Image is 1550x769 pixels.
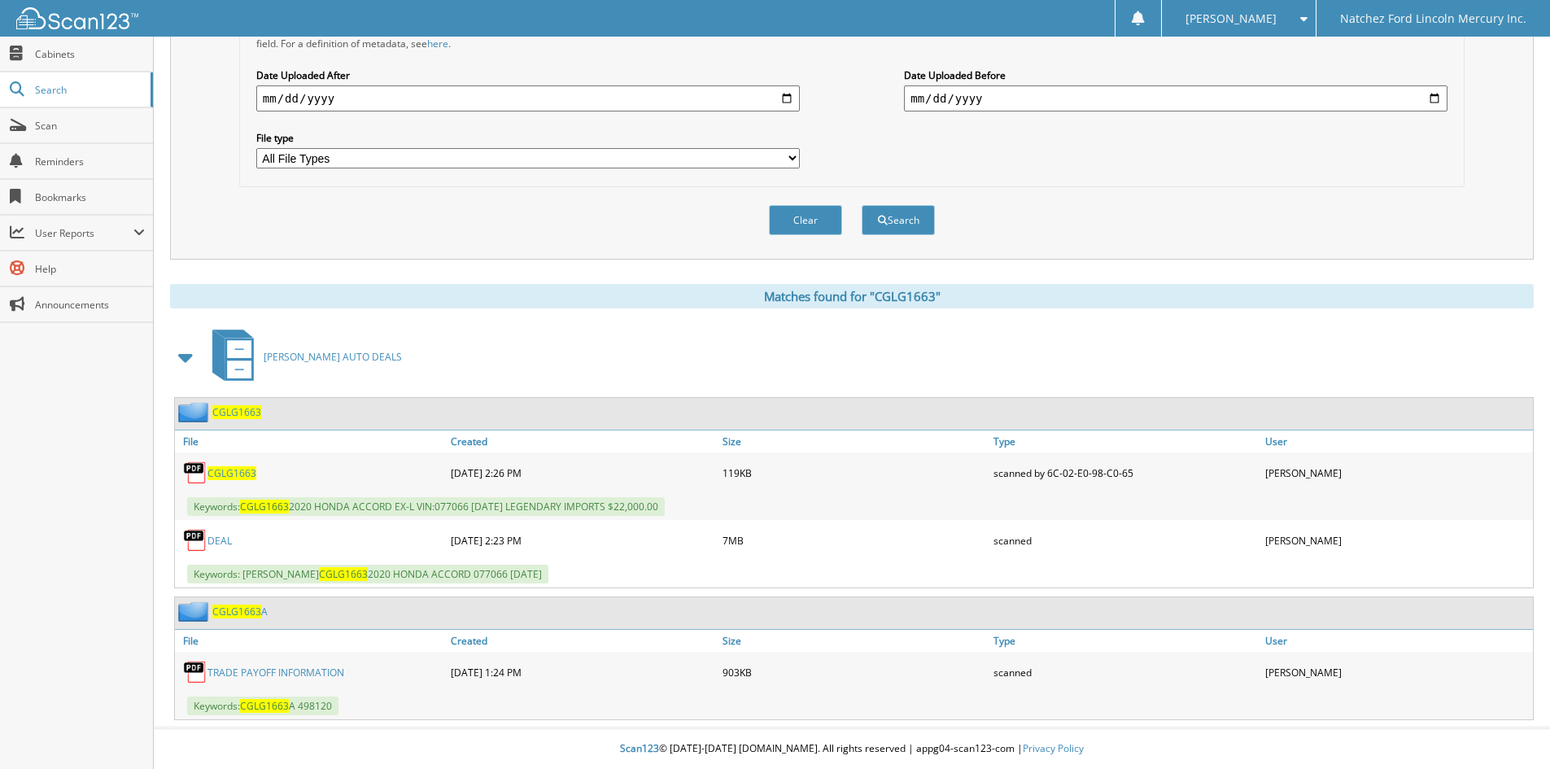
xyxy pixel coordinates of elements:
[264,350,402,364] span: [PERSON_NAME] AUTO DEALS
[170,284,1534,308] div: Matches found for "CGLG1663"
[240,699,289,713] span: CGLG1663
[447,630,718,652] a: Created
[187,497,665,516] span: Keywords: 2020 HONDA ACCORD EX-L VIN:077066 [DATE] LEGENDARY IMPORTS $22,000.00
[862,205,935,235] button: Search
[183,660,207,684] img: PDF.png
[447,457,718,489] div: [DATE] 2:26 PM
[989,656,1261,688] div: scanned
[989,524,1261,557] div: scanned
[203,325,402,389] a: [PERSON_NAME] AUTO DEALS
[187,565,548,583] span: Keywords: [PERSON_NAME] 2020 HONDA ACCORD 077066 [DATE]
[35,119,145,133] span: Scan
[212,405,261,419] a: CGLG1663
[989,430,1261,452] a: Type
[620,741,659,755] span: Scan123
[447,430,718,452] a: Created
[989,457,1261,489] div: scanned by 6C-02-E0-98-C0-65
[319,567,368,581] span: CGLG1663
[427,37,448,50] a: here
[1261,630,1533,652] a: User
[769,205,842,235] button: Clear
[175,630,447,652] a: File
[35,83,142,97] span: Search
[256,131,800,145] label: File type
[207,534,232,548] a: DEAL
[718,430,990,452] a: Size
[718,524,990,557] div: 7MB
[175,430,447,452] a: File
[178,402,212,422] img: folder2.png
[35,262,145,276] span: Help
[447,656,718,688] div: [DATE] 1:24 PM
[904,68,1447,82] label: Date Uploaded Before
[183,528,207,553] img: PDF.png
[187,697,338,715] span: Keywords: A 498120
[1023,741,1084,755] a: Privacy Policy
[1340,14,1526,24] span: Natchez Ford Lincoln Mercury Inc.
[447,524,718,557] div: [DATE] 2:23 PM
[35,47,145,61] span: Cabinets
[1469,691,1550,769] iframe: Chat Widget
[1261,656,1533,688] div: [PERSON_NAME]
[207,666,344,679] a: TRADE PAYOFF INFORMATION
[207,466,256,480] a: CGLG1663
[1261,430,1533,452] a: User
[212,605,261,618] span: CGLG1663
[256,85,800,111] input: start
[718,630,990,652] a: Size
[1185,14,1277,24] span: [PERSON_NAME]
[989,630,1261,652] a: Type
[1261,524,1533,557] div: [PERSON_NAME]
[154,729,1550,769] div: © [DATE]-[DATE] [DOMAIN_NAME]. All rights reserved | appg04-scan123-com |
[35,226,133,240] span: User Reports
[718,457,990,489] div: 119KB
[256,68,800,82] label: Date Uploaded After
[256,23,800,50] div: All metadata fields are searched by default. Select a cabinet with metadata to enable filtering b...
[183,461,207,485] img: PDF.png
[35,155,145,168] span: Reminders
[35,298,145,312] span: Announcements
[718,656,990,688] div: 903KB
[35,190,145,204] span: Bookmarks
[16,7,138,29] img: scan123-logo-white.svg
[212,605,268,618] a: CGLG1663A
[1261,457,1533,489] div: [PERSON_NAME]
[178,601,212,622] img: folder2.png
[904,85,1447,111] input: end
[240,500,289,513] span: CGLG1663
